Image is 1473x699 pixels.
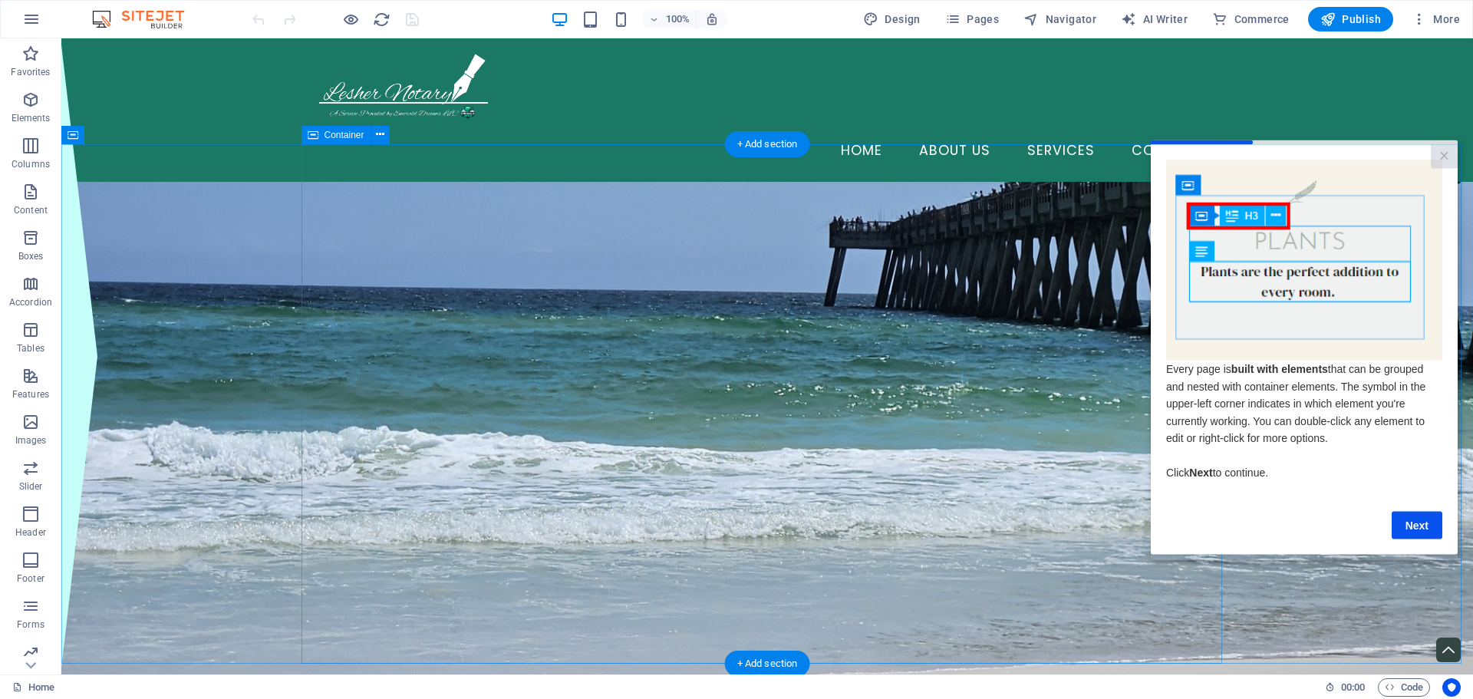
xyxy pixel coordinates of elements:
[1115,7,1194,31] button: AI Writer
[12,158,50,170] p: Columns
[1206,7,1296,31] button: Commerce
[241,371,292,399] a: Next
[81,223,177,235] strong: built with elements
[14,204,48,216] p: Content
[1212,12,1290,27] span: Commerce
[15,434,47,447] p: Images
[1378,678,1430,697] button: Code
[665,10,690,28] h6: 100%
[1352,681,1354,693] span: :
[17,572,44,585] p: Footer
[38,326,61,338] span: Next
[19,480,43,493] p: Slider
[62,326,117,338] span: to continue.
[939,7,1005,31] button: Pages
[1017,7,1102,31] button: Navigator
[725,651,810,677] div: + Add section
[18,250,44,262] p: Boxes
[1412,12,1460,27] span: More
[1320,12,1381,27] span: Publish
[11,66,50,78] p: Favorites
[17,618,44,631] p: Forms
[88,10,203,28] img: Editor Logo
[15,223,275,304] span: Every page is that can be grouped and nested with container elements. The symbol in the upper-lef...
[1325,678,1366,697] h6: Session time
[341,10,360,28] button: Click here to leave preview mode and continue editing
[280,5,307,28] a: Close modal
[373,11,390,28] i: Reload page
[1121,12,1188,27] span: AI Writer
[945,12,999,27] span: Pages
[863,12,921,27] span: Design
[12,678,54,697] a: Click to cancel selection. Double-click to open Pages
[642,10,697,28] button: 100%
[1308,7,1393,31] button: Publish
[857,7,927,31] button: Design
[372,10,390,28] button: reload
[17,342,44,354] p: Tables
[15,526,46,539] p: Header
[9,296,52,308] p: Accordion
[1023,12,1096,27] span: Navigator
[12,112,51,124] p: Elements
[725,131,810,157] div: + Add section
[1442,678,1461,697] button: Usercentrics
[1385,678,1423,697] span: Code
[12,388,49,401] p: Features
[1341,678,1365,697] span: 00 00
[1405,7,1466,31] button: More
[15,326,38,338] span: Click
[325,130,364,140] span: Container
